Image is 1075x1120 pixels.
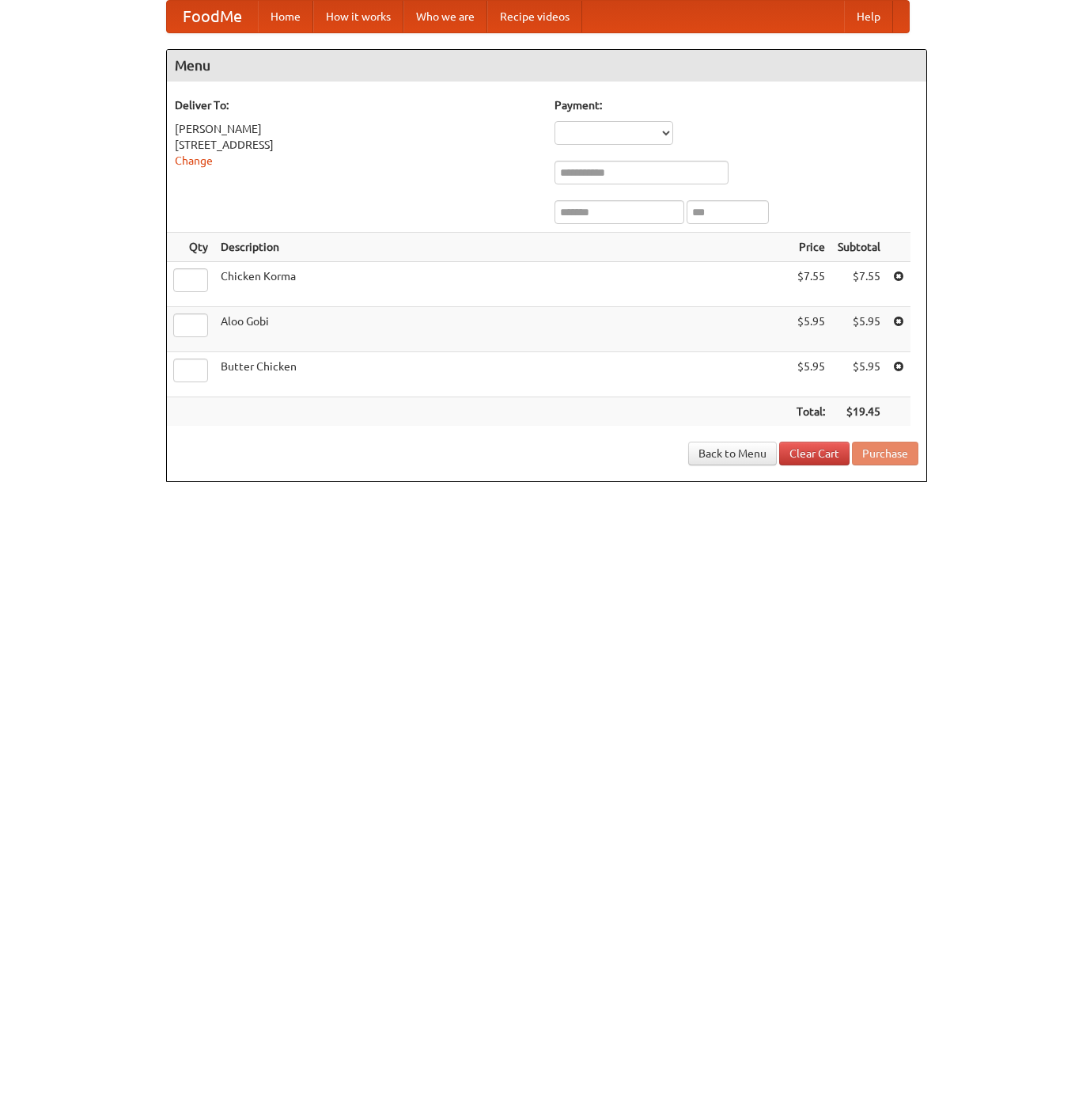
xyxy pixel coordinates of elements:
[258,1,313,32] a: Home
[790,307,831,352] td: $5.95
[403,1,487,32] a: Who we are
[790,233,831,262] th: Price
[175,137,539,153] div: [STREET_ADDRESS]
[487,1,582,32] a: Recipe videos
[167,1,258,32] a: FoodMe
[175,97,539,113] h5: Deliver To:
[831,262,887,307] td: $7.55
[167,233,214,262] th: Qty
[214,352,790,397] td: Butter Chicken
[790,352,831,397] td: $5.95
[313,1,403,32] a: How it works
[790,262,831,307] td: $7.55
[790,397,831,427] th: Total:
[831,352,887,397] td: $5.95
[831,233,887,262] th: Subtotal
[688,442,777,465] a: Back to Menu
[555,97,918,113] h5: Payment:
[852,442,918,465] button: Purchase
[831,307,887,352] td: $5.95
[167,50,926,82] h4: Menu
[175,121,539,137] div: [PERSON_NAME]
[214,262,790,307] td: Chicken Korma
[214,233,790,262] th: Description
[779,442,850,465] a: Clear Cart
[844,1,893,32] a: Help
[175,154,213,167] a: Change
[831,397,887,427] th: $19.45
[214,307,790,352] td: Aloo Gobi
